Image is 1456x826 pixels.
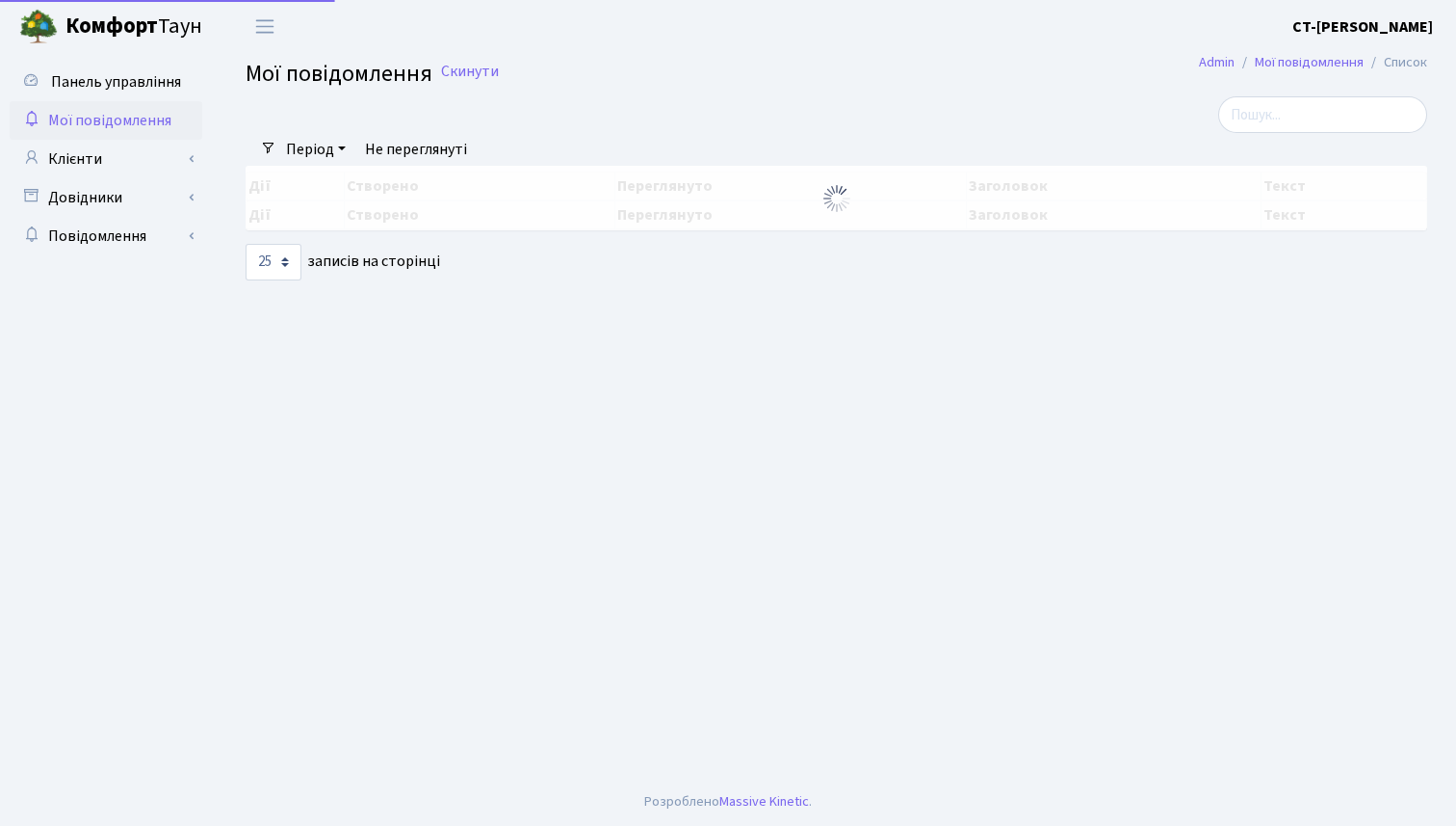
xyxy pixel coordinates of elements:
[65,11,202,43] span: Таун
[10,63,202,101] a: Панель управління
[19,8,58,46] img: logo.png
[10,101,202,140] a: Мої повідомлення
[246,244,301,280] select: записів на сторінці
[10,178,202,217] a: Довідники
[1255,52,1364,72] a: Мої повідомлення
[246,244,440,280] label: записів на сторінці
[1170,42,1456,83] nav: breadcrumb
[241,11,289,42] button: Переключити навігацію
[357,133,475,166] a: Не переглянуті
[1218,96,1427,133] input: Пошук...
[1364,52,1427,73] li: Список
[278,133,353,166] a: Період
[10,140,202,178] a: Клієнти
[51,71,181,93] span: Панель управління
[1292,15,1433,39] a: CT-[PERSON_NAME]
[246,57,432,91] span: Мої повідомлення
[10,217,202,255] a: Повідомлення
[644,791,812,813] div: Розроблено .
[1199,52,1235,72] a: Admin
[65,11,158,41] b: Комфорт
[821,183,852,214] img: Обробка...
[48,110,171,131] span: Мої повідомлення
[719,791,809,812] a: Massive Kinetic
[441,63,499,81] a: Скинути
[1292,16,1433,38] b: CT-[PERSON_NAME]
